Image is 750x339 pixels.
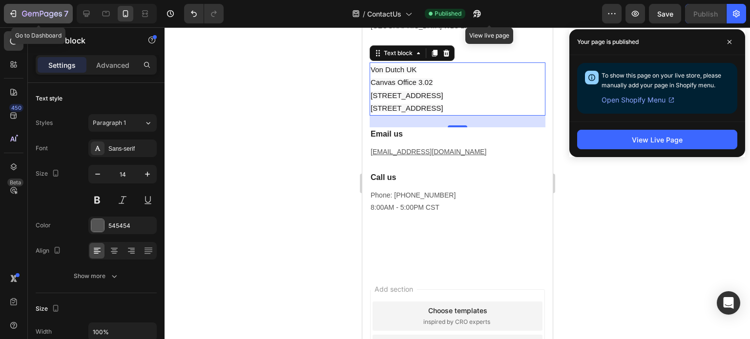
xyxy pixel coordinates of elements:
[36,244,63,258] div: Align
[717,291,740,315] div: Open Intercom Messenger
[70,311,121,321] div: Generate layout
[88,114,157,132] button: Paragraph 1
[577,37,639,47] p: Your page is published
[602,72,721,89] span: To show this page on your live store, please manually add your page in Shopify menu.
[36,221,51,230] div: Color
[657,10,673,18] span: Save
[36,167,62,180] div: Size
[64,8,68,20] p: 7
[108,144,154,153] div: Sans-serif
[93,119,126,127] span: Paragraph 1
[108,221,154,230] div: 545454
[47,35,130,46] p: Text block
[7,179,23,186] div: Beta
[685,4,726,23] button: Publish
[367,9,401,19] span: ContactUs
[632,135,683,145] div: View Live Page
[36,119,53,127] div: Styles
[4,4,73,23] button: 7
[36,327,52,336] div: Width
[36,94,62,103] div: Text style
[36,302,62,316] div: Size
[74,271,119,281] div: Show more
[96,60,129,70] p: Advanced
[362,27,553,339] iframe: To enrich screen reader interactions, please activate Accessibility in Grammarly extension settings
[693,9,718,19] div: Publish
[577,130,737,149] button: View Live Page
[649,4,681,23] button: Save
[9,104,23,112] div: 450
[363,9,365,19] span: /
[36,144,48,153] div: Font
[36,267,157,285] button: Show more
[48,60,76,70] p: Settings
[435,9,461,18] span: Published
[602,94,666,106] span: Open Shopify Menu
[184,4,224,23] div: Undo/Redo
